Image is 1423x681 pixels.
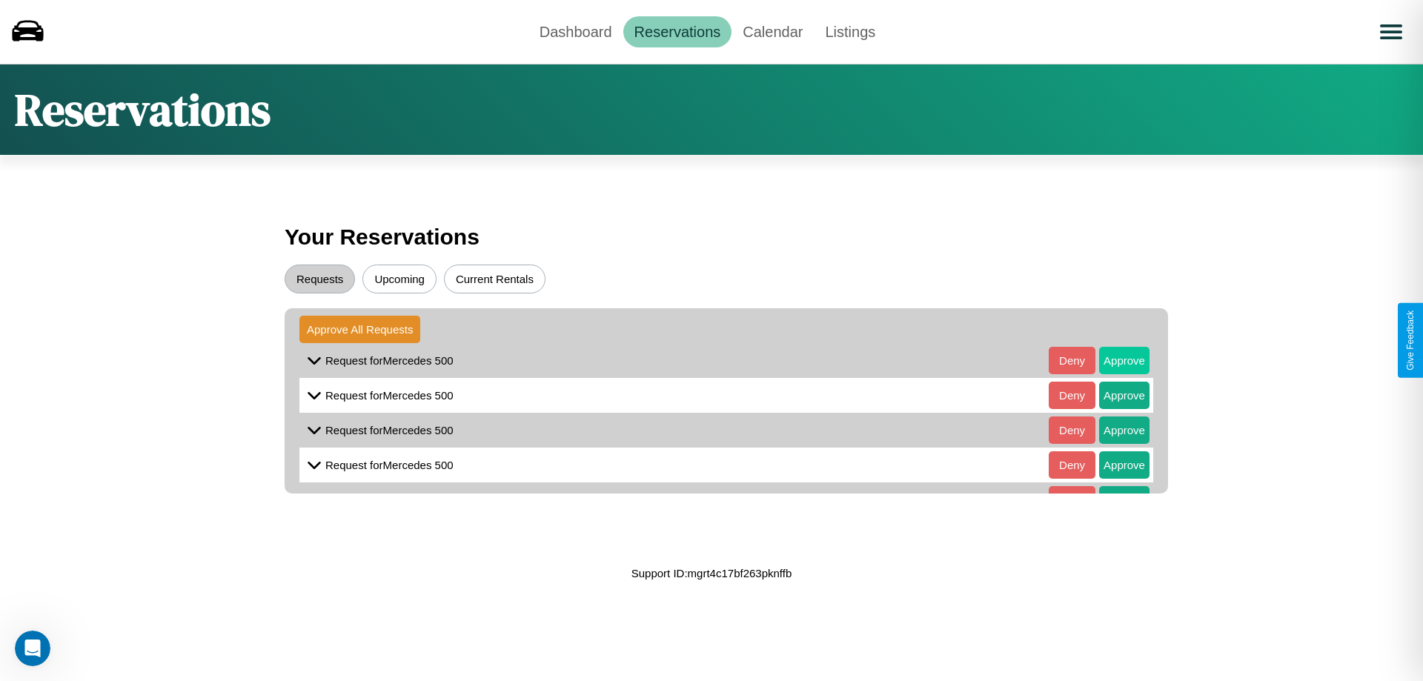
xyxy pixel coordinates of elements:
[15,79,271,140] h1: Reservations
[1049,347,1095,374] button: Deny
[1049,486,1095,514] button: Deny
[444,265,545,293] button: Current Rentals
[1049,451,1095,479] button: Deny
[299,316,420,343] button: Approve All Requests
[325,385,454,405] p: Request for Mercedes 500
[325,490,454,510] p: Request for Mercedes 500
[15,631,50,666] iframe: Intercom live chat
[1099,382,1150,409] button: Approve
[623,16,732,47] a: Reservations
[1099,416,1150,444] button: Approve
[325,455,454,475] p: Request for Mercedes 500
[1049,382,1095,409] button: Deny
[1099,347,1150,374] button: Approve
[285,217,1138,257] h3: Your Reservations
[1049,416,1095,444] button: Deny
[631,563,792,583] p: Support ID: mgrt4c17bf263pknffb
[528,16,623,47] a: Dashboard
[732,16,814,47] a: Calendar
[362,265,437,293] button: Upcoming
[325,351,454,371] p: Request for Mercedes 500
[285,265,355,293] button: Requests
[1099,486,1150,514] button: Approve
[1099,451,1150,479] button: Approve
[1405,310,1416,371] div: Give Feedback
[1370,11,1412,53] button: Open menu
[814,16,886,47] a: Listings
[325,420,454,440] p: Request for Mercedes 500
